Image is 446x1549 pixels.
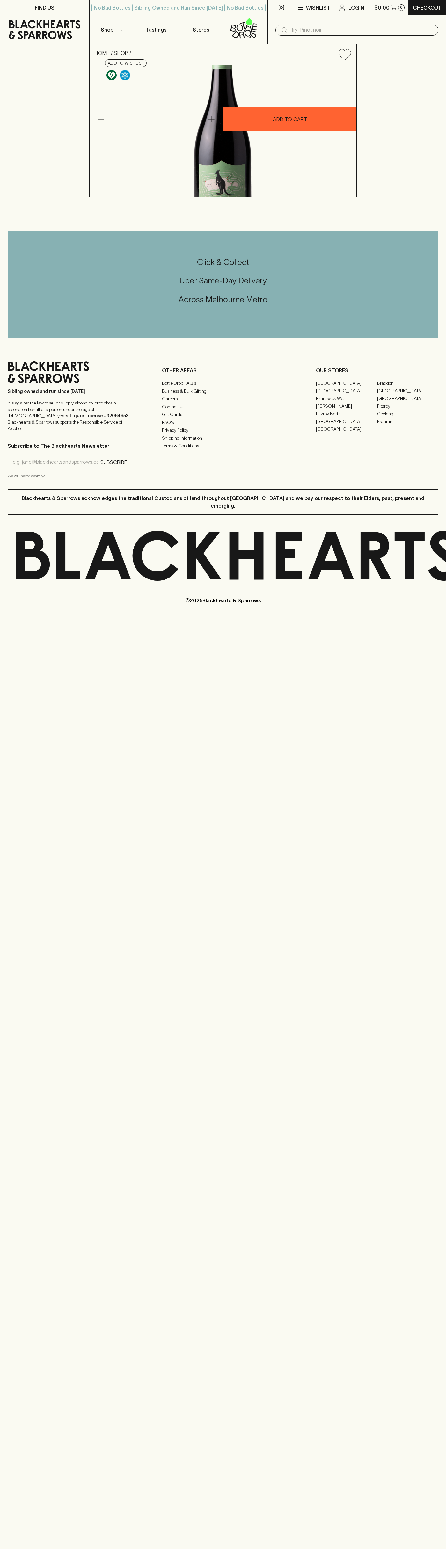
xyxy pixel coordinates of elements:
a: Careers [162,395,284,403]
a: FAQ's [162,418,284,426]
a: Gift Cards [162,411,284,418]
p: Blackhearts & Sparrows acknowledges the traditional Custodians of land throughout [GEOGRAPHIC_DAT... [12,494,434,510]
a: Stores [179,15,223,44]
a: [PERSON_NAME] [316,402,377,410]
p: FIND US [35,4,55,11]
a: Contact Us [162,403,284,411]
h5: Uber Same-Day Delivery [8,275,438,286]
p: Tastings [146,26,166,33]
p: We will never spam you [8,473,130,479]
button: SUBSCRIBE [98,455,130,469]
a: Shipping Information [162,434,284,442]
p: 0 [400,6,403,9]
a: Fitzroy North [316,410,377,418]
a: Privacy Policy [162,426,284,434]
a: [GEOGRAPHIC_DATA] [316,379,377,387]
a: [GEOGRAPHIC_DATA] [316,418,377,425]
a: Business & Bulk Gifting [162,387,284,395]
p: Shop [101,26,113,33]
a: Fitzroy [377,402,438,410]
input: Try "Pinot noir" [291,25,433,35]
p: Subscribe to The Blackhearts Newsletter [8,442,130,450]
a: HOME [95,50,109,56]
p: Checkout [413,4,442,11]
a: [GEOGRAPHIC_DATA] [316,425,377,433]
p: $0.00 [374,4,390,11]
a: Prahran [377,418,438,425]
h5: Across Melbourne Metro [8,294,438,305]
a: Made without the use of any animal products. [105,69,118,82]
strong: Liquor License #32064953 [70,413,128,418]
a: Terms & Conditions [162,442,284,450]
a: Brunswick West [316,395,377,402]
button: Shop [90,15,134,44]
a: SHOP [114,50,128,56]
p: OUR STORES [316,367,438,374]
img: Chilled Red [120,70,130,80]
p: SUBSCRIBE [100,458,127,466]
a: [GEOGRAPHIC_DATA] [377,395,438,402]
p: ADD TO CART [273,115,307,123]
a: Tastings [134,15,179,44]
a: [GEOGRAPHIC_DATA] [377,387,438,395]
p: Wishlist [306,4,330,11]
p: Stores [193,26,209,33]
div: Call to action block [8,231,438,338]
h5: Click & Collect [8,257,438,267]
p: Sibling owned and run since [DATE] [8,388,130,395]
a: Geelong [377,410,438,418]
a: Braddon [377,379,438,387]
p: Login [348,4,364,11]
button: Add to wishlist [336,47,354,63]
button: Add to wishlist [105,59,147,67]
img: 41212.png [90,65,356,197]
p: It is against the law to sell or supply alcohol to, or to obtain alcohol on behalf of a person un... [8,400,130,432]
img: Vegan [106,70,117,80]
a: [GEOGRAPHIC_DATA] [316,387,377,395]
p: OTHER AREAS [162,367,284,374]
a: Wonderful as is, but a slight chill will enhance the aromatics and give it a beautiful crunch. [118,69,132,82]
input: e.g. jane@blackheartsandsparrows.com.au [13,457,98,467]
a: Bottle Drop FAQ's [162,380,284,387]
button: ADD TO CART [223,107,356,131]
